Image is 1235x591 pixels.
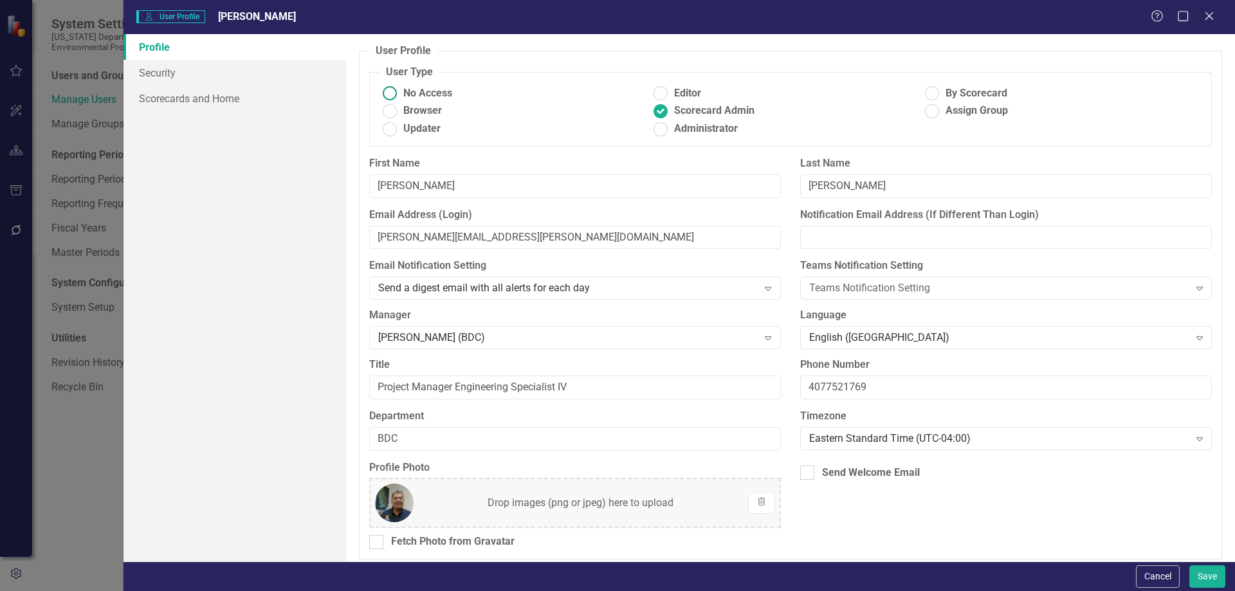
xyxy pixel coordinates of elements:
[375,484,414,522] img: FREyH6yMwM1FL8v8B92tGfAcJKUEAAAAASUVORK5CYII=
[403,122,441,136] span: Updater
[674,86,701,101] span: Editor
[369,259,781,273] label: Email Notification Setting
[380,65,439,80] legend: User Type
[378,331,758,345] div: [PERSON_NAME] (BDC)
[403,104,442,118] span: Browser
[218,10,296,23] span: [PERSON_NAME]
[369,460,781,475] label: Profile Photo
[403,86,452,101] span: No Access
[123,86,346,111] a: Scorecards and Home
[391,534,515,549] div: Fetch Photo from Gravatar
[809,331,1189,345] div: English ([GEOGRAPHIC_DATA])
[136,10,205,23] span: User Profile
[674,104,755,118] span: Scorecard Admin
[369,44,437,59] legend: User Profile
[800,409,1212,424] label: Timezone
[378,281,758,296] div: Send a digest email with all alerts for each day
[946,86,1007,101] span: By Scorecard
[369,409,781,424] label: Department
[369,308,781,323] label: Manager
[800,259,1212,273] label: Teams Notification Setting
[822,466,920,480] div: Send Welcome Email
[369,358,781,372] label: Title
[946,104,1008,118] span: Assign Group
[809,281,1189,296] div: Teams Notification Setting
[488,496,673,511] div: Drop images (png or jpeg) here to upload
[800,358,1212,372] label: Phone Number
[369,156,781,171] label: First Name
[800,208,1212,223] label: Notification Email Address (If Different Than Login)
[123,34,346,60] a: Profile
[1136,565,1180,588] button: Cancel
[1189,565,1225,588] button: Save
[809,431,1189,446] div: Eastern Standard Time (UTC-04:00)
[369,208,781,223] label: Email Address (Login)
[123,60,346,86] a: Security
[674,122,738,136] span: Administrator
[800,156,1212,171] label: Last Name
[800,308,1212,323] label: Language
